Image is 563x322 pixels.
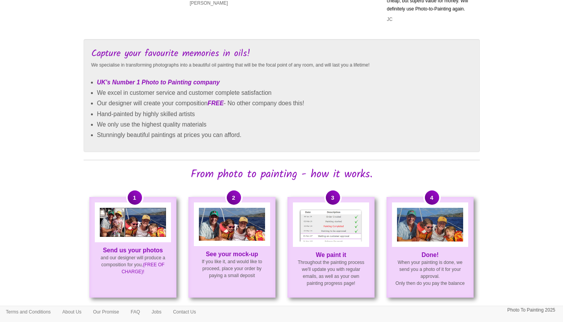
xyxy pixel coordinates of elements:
a: FAQ [125,306,146,318]
span: (FREE OF CHARGE)! [121,262,164,274]
p: When your painting is done, we send you a photo of it for your approval. Only then do you pay the... [387,252,473,287]
li: Hand-painted by highly skilled artists [97,109,472,119]
iframe: Customer reviews powered by Trustpilot [78,30,486,39]
h3: Capture your favourite memories in oils! [91,49,472,59]
img: Painting Progress [298,208,364,241]
em: FREE [208,100,224,106]
img: Original Photo [100,208,166,237]
p: If you like it, and would like to proceed, place your order by paying a small deposit [189,251,275,279]
p: We specialise in transforming photographs into a beautiful oil painting that will be the focal po... [91,61,472,69]
h2: From photo to painting - how it works. [84,169,480,181]
p: JC [387,15,474,24]
img: Mock-up [199,208,265,241]
strong: See your mock-up [206,251,258,257]
a: Jobs [146,306,167,318]
span: 1 [128,190,142,205]
em: UK's Number 1 Photo to Painting company [97,79,220,86]
span: 2 [227,190,241,205]
li: We excel in customer service and customer complete satisfaction [97,87,472,98]
a: Contact Us [167,306,202,318]
a: About Us [56,306,87,318]
li: Stunningly beautiful paintings at prices you can afford. [97,130,472,140]
p: Photo To Painting 2025 [507,306,555,314]
strong: Send us your photos [103,247,163,253]
li: We only use the highest quality materials [97,119,472,130]
a: Our Promise [87,306,125,318]
span: 4 [425,190,439,205]
strong: Done! [421,252,438,258]
img: Finished Painting [397,208,463,241]
p: and our designer will produce a composition for you, [90,247,176,275]
strong: We paint it [316,252,346,258]
p: Throughout the painting process we'll update you with regular emails, as well as your own paintin... [288,252,374,287]
li: Our designer will create your composition - No other company does this! [97,98,472,108]
span: 3 [326,190,340,205]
